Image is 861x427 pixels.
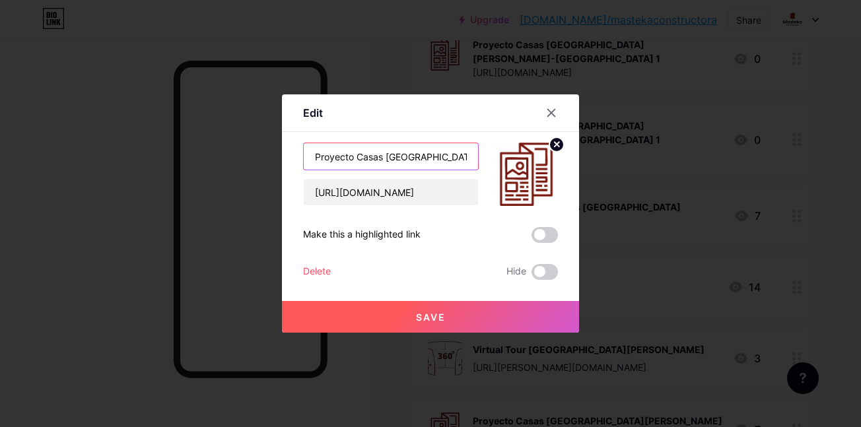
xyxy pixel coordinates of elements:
input: Title [304,143,478,170]
div: Edit [303,105,323,121]
div: Make this a highlighted link [303,227,421,243]
span: Hide [506,264,526,280]
input: URL [304,179,478,205]
span: Save [416,312,446,323]
button: Save [282,301,579,333]
img: link_thumbnail [495,143,558,206]
div: Delete [303,264,331,280]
